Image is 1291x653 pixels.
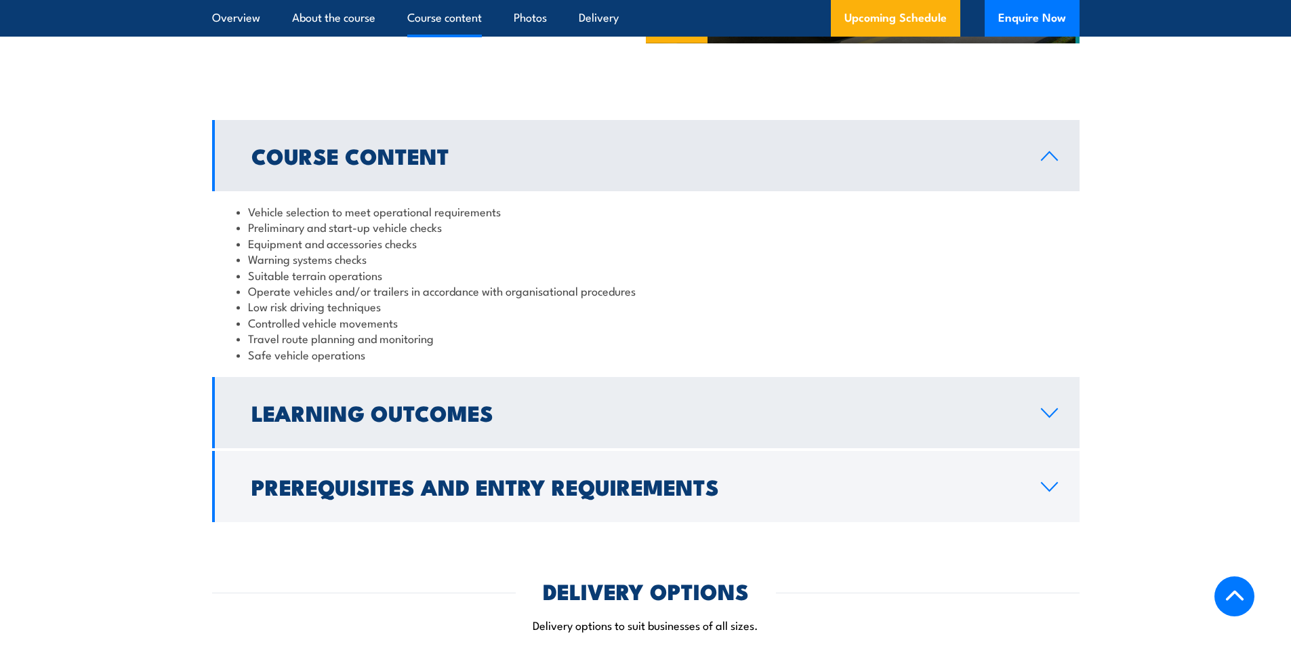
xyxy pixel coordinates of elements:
[212,120,1080,191] a: Course Content
[237,267,1055,283] li: Suitable terrain operations
[237,283,1055,298] li: Operate vehicles and/or trailers in accordance with organisational procedures
[237,219,1055,235] li: Preliminary and start-up vehicle checks
[237,203,1055,219] li: Vehicle selection to meet operational requirements
[212,377,1080,448] a: Learning Outcomes
[251,403,1019,422] h2: Learning Outcomes
[237,347,1055,362] li: Safe vehicle operations
[212,617,1080,633] p: Delivery options to suit businesses of all sizes.
[237,235,1055,251] li: Equipment and accessories checks
[237,251,1055,266] li: Warning systems checks
[237,298,1055,314] li: Low risk driving techniques
[543,581,749,600] h2: DELIVERY OPTIONS
[251,477,1019,496] h2: Prerequisites and Entry Requirements
[251,146,1019,165] h2: Course Content
[237,330,1055,346] li: Travel route planning and monitoring
[212,451,1080,522] a: Prerequisites and Entry Requirements
[237,315,1055,330] li: Controlled vehicle movements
